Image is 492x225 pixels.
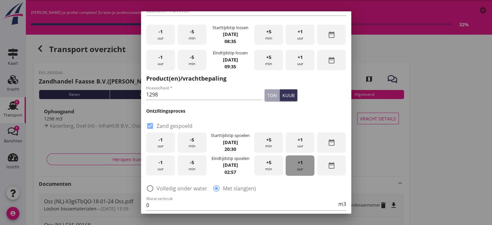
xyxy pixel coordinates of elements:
span: +1 [298,28,303,35]
div: uur [146,50,175,70]
strong: 08:35 [224,38,236,44]
i: date_range [328,162,335,169]
input: Hoeveelheid * [146,89,262,100]
label: Met slang(en) [223,185,256,192]
button: ton [265,89,280,101]
i: date_range [328,139,335,146]
div: min [254,155,283,176]
span: +5 [266,136,271,143]
div: uur [286,25,314,45]
h2: Product(en)/vrachtbepaling [146,74,346,83]
span: -1 [159,54,163,61]
span: +5 [266,159,271,166]
div: Eindtijdstip lossen [213,50,248,56]
strong: [DATE] [223,162,238,168]
div: uur [146,25,175,45]
label: Volledig onder water [157,185,207,192]
h3: Ontziltingsproces [146,107,346,114]
div: min [178,25,206,45]
div: min [178,132,206,153]
div: uur [286,155,314,176]
span: -5 [190,28,194,35]
div: min [254,132,283,153]
div: min [254,50,283,70]
span: +5 [266,54,271,61]
span: -5 [190,54,194,61]
div: Starttijdstip lossen [212,25,248,31]
strong: 02:57 [224,169,236,175]
span: +1 [298,159,303,166]
span: -5 [190,136,194,143]
strong: [DATE] [223,31,238,37]
div: uur [146,132,175,153]
i: date_range [328,31,335,39]
i: date_range [328,56,335,64]
span: +5 [266,28,271,35]
label: Zand gespoeld [157,123,192,129]
button: kuub [280,89,297,101]
div: Starttijdstip spoelen [211,132,250,139]
strong: [DATE] [223,139,238,145]
span: -1 [159,159,163,166]
div: min [254,25,283,45]
div: uur [286,50,314,70]
strong: [DATE] [223,57,238,63]
strong: 09:35 [224,63,236,70]
span: -1 [159,136,163,143]
div: min [178,50,206,70]
div: ton [267,92,277,99]
span: -5 [190,159,194,166]
input: Waterverbruik [146,200,337,210]
span: +1 [298,54,303,61]
div: kuub [282,92,295,99]
strong: 20:30 [224,146,236,152]
span: +1 [298,136,303,143]
div: min [178,155,206,176]
div: m3 [337,201,346,207]
div: uur [286,132,314,153]
div: Eindtijdstip spoelen [211,155,249,162]
span: -1 [159,28,163,35]
div: uur [146,155,175,176]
